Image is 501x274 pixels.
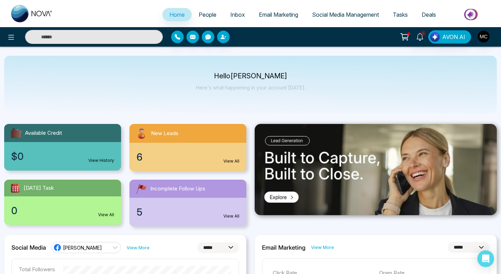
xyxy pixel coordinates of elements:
a: Incomplete Follow Ups5View All [125,180,250,226]
span: [PERSON_NAME] [63,244,102,251]
p: Here's what happening in your account [DATE]. [196,85,305,91]
button: AVON AI [428,30,471,44]
p: Total Followers [19,266,55,273]
span: 6 [136,150,143,164]
span: Deals [422,11,436,18]
span: 0 [11,203,17,218]
img: User Avatar [478,31,490,42]
span: AVON AI [442,33,465,41]
img: . [255,124,497,215]
a: Social Media Management [305,8,386,21]
a: Home [162,8,192,21]
a: View More [127,244,150,251]
a: View All [223,158,239,164]
img: Lead Flow [430,32,440,42]
span: $0 [11,149,24,164]
span: Email Marketing [259,11,298,18]
a: Deals [415,8,443,21]
img: Nova CRM Logo [11,5,53,22]
img: todayTask.svg [10,182,21,194]
span: [DATE] Task [24,184,54,192]
a: Inbox [223,8,252,21]
a: View History [88,157,114,164]
img: availableCredit.svg [10,127,22,139]
span: Available Credit [25,129,62,137]
h2: Email Marketing [262,244,305,251]
a: View All [98,212,114,218]
a: 5 [412,30,428,42]
span: People [199,11,216,18]
a: New Leads6View All [125,124,250,171]
p: Hello [PERSON_NAME] [196,73,305,79]
span: Inbox [230,11,245,18]
span: Home [169,11,185,18]
a: Tasks [386,8,415,21]
a: View More [311,244,334,251]
img: newLeads.svg [135,127,148,140]
a: Email Marketing [252,8,305,21]
h2: Social Media [11,244,46,251]
span: Tasks [393,11,408,18]
a: View All [223,213,239,219]
a: People [192,8,223,21]
div: Open Intercom Messenger [477,250,494,267]
span: New Leads [151,130,178,138]
span: Social Media Management [312,11,379,18]
span: Incomplete Follow Ups [150,185,205,193]
span: 5 [420,30,426,37]
span: 5 [136,205,143,219]
img: Market-place.gif [446,7,497,22]
img: followUps.svg [135,182,148,195]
